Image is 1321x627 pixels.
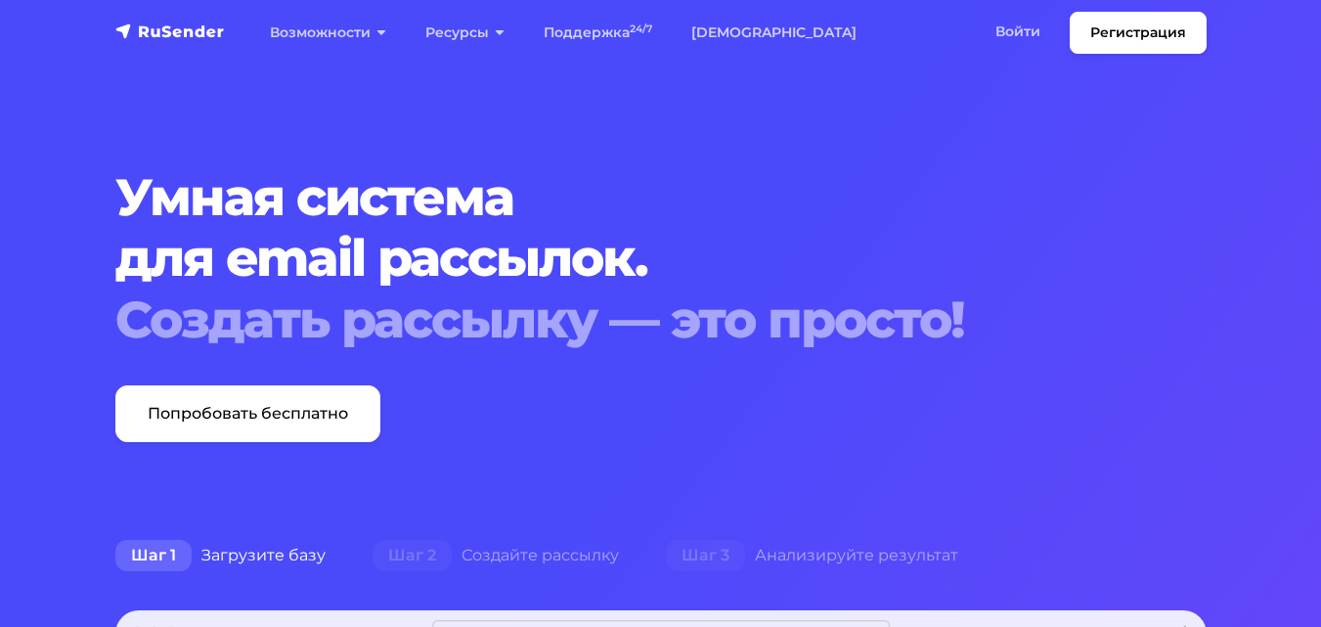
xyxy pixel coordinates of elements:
div: Создать рассылку — это просто! [115,290,1207,350]
a: Попробовать бесплатно [115,385,380,442]
div: Анализируйте результат [642,536,982,575]
a: Поддержка24/7 [524,13,672,53]
a: Регистрация [1070,12,1207,54]
a: Войти [976,12,1060,52]
a: Возможности [250,13,406,53]
span: Шаг 2 [373,540,452,571]
div: Загрузите базу [92,536,349,575]
div: Создайте рассылку [349,536,642,575]
span: Шаг 3 [666,540,745,571]
span: Шаг 1 [115,540,192,571]
a: [DEMOGRAPHIC_DATA] [672,13,876,53]
h1: Умная система для email рассылок. [115,167,1207,350]
img: RuSender [115,22,225,41]
a: Ресурсы [406,13,524,53]
sup: 24/7 [630,22,652,35]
